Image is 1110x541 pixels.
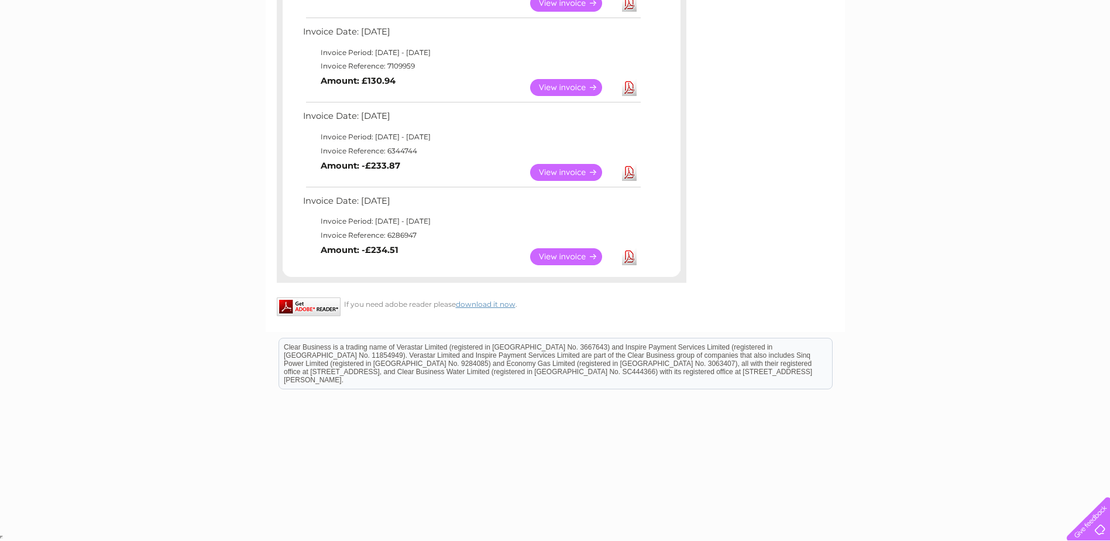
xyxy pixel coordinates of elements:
td: Invoice Reference: 7109959 [300,59,642,73]
b: Amount: -£233.87 [321,160,400,171]
a: 0333 014 3131 [889,6,970,20]
b: Amount: £130.94 [321,76,396,86]
td: Invoice Reference: 6286947 [300,228,642,242]
img: logo.png [39,30,98,66]
td: Invoice Period: [DATE] - [DATE] [300,214,642,228]
td: Invoice Period: [DATE] - [DATE] [300,130,642,144]
a: View [530,79,616,96]
a: Blog [1008,50,1025,59]
a: Contact [1032,50,1061,59]
a: Water [904,50,926,59]
td: Invoice Reference: 6344744 [300,144,642,158]
td: Invoice Date: [DATE] [300,24,642,46]
div: Clear Business is a trading name of Verastar Limited (registered in [GEOGRAPHIC_DATA] No. 3667643... [279,6,832,57]
td: Invoice Period: [DATE] - [DATE] [300,46,642,60]
a: Telecoms [966,50,1001,59]
b: Amount: -£234.51 [321,245,398,255]
a: download it now [456,300,516,309]
a: View [530,164,616,181]
td: Invoice Date: [DATE] [300,108,642,130]
a: View [530,248,616,265]
a: Download [622,164,637,181]
a: Energy [933,50,959,59]
div: If you need adobe reader please . [277,297,686,309]
a: Download [622,79,637,96]
a: Log out [1071,50,1099,59]
a: Download [622,248,637,265]
td: Invoice Date: [DATE] [300,193,642,215]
